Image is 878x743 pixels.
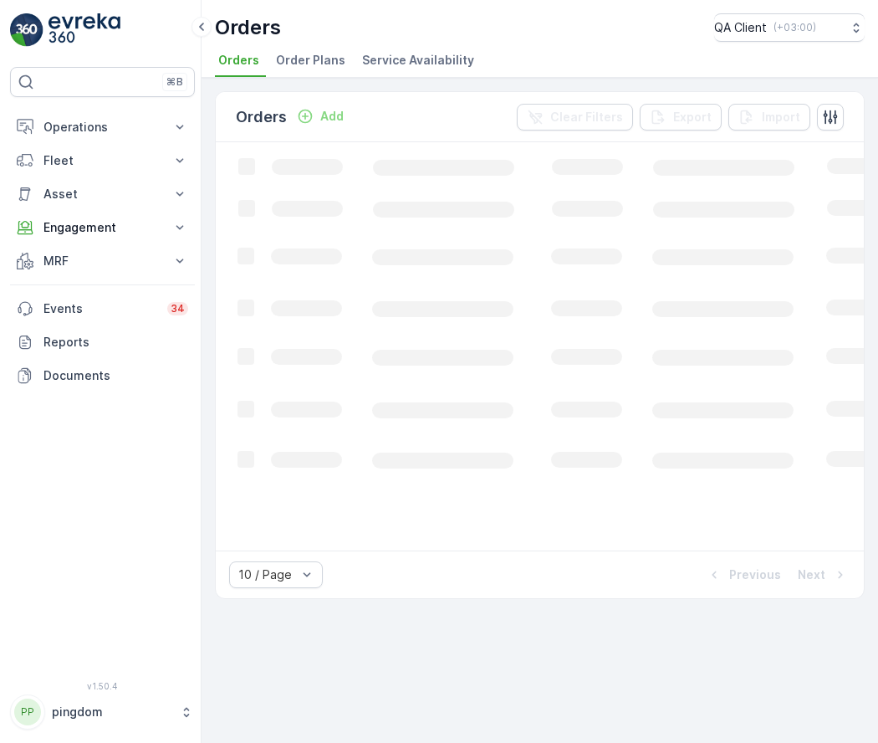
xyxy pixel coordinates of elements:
[714,19,767,36] p: QA Client
[320,108,344,125] p: Add
[43,186,161,202] p: Asset
[14,699,41,725] div: PP
[10,694,195,730] button: PPpingdom
[728,104,810,131] button: Import
[48,13,120,47] img: logo_light-DOdMpM7g.png
[773,21,816,34] p: ( +03:00 )
[10,359,195,392] a: Documents
[171,302,185,315] p: 34
[729,566,781,583] p: Previous
[362,52,474,69] span: Service Availability
[166,75,183,89] p: ⌘B
[10,110,195,144] button: Operations
[10,681,195,691] span: v 1.50.4
[10,211,195,244] button: Engagement
[218,52,259,69] span: Orders
[10,144,195,177] button: Fleet
[550,109,623,126] p: Clear Filters
[762,109,800,126] p: Import
[10,325,195,359] a: Reports
[43,219,161,236] p: Engagement
[215,14,281,41] p: Orders
[796,565,850,585] button: Next
[43,367,188,384] p: Documents
[276,52,345,69] span: Order Plans
[236,105,287,129] p: Orders
[43,152,161,169] p: Fleet
[798,566,825,583] p: Next
[517,104,633,131] button: Clear Filters
[704,565,783,585] button: Previous
[43,300,157,317] p: Events
[10,292,195,325] a: Events34
[43,119,161,136] p: Operations
[10,13,43,47] img: logo
[10,244,195,278] button: MRF
[714,13,865,42] button: QA Client(+03:00)
[640,104,722,131] button: Export
[52,704,171,720] p: pingdom
[43,334,188,351] p: Reports
[43,253,161,269] p: MRF
[10,177,195,211] button: Asset
[290,106,350,126] button: Add
[673,109,712,126] p: Export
